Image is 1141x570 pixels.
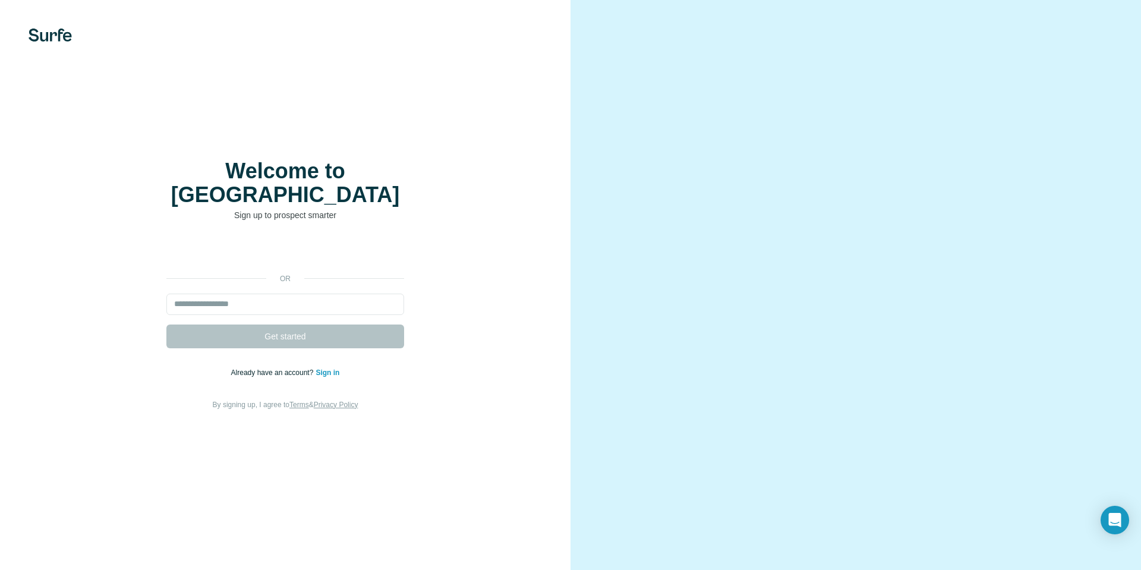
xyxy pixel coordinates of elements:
[160,239,410,265] iframe: Sign in with Google Button
[166,209,404,221] p: Sign up to prospect smarter
[1101,506,1129,534] div: Open Intercom Messenger
[316,369,339,377] a: Sign in
[231,369,316,377] span: Already have an account?
[29,29,72,42] img: Surfe's logo
[166,159,404,207] h1: Welcome to [GEOGRAPHIC_DATA]
[213,401,358,409] span: By signing up, I agree to &
[266,273,304,284] p: or
[314,401,358,409] a: Privacy Policy
[289,401,309,409] a: Terms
